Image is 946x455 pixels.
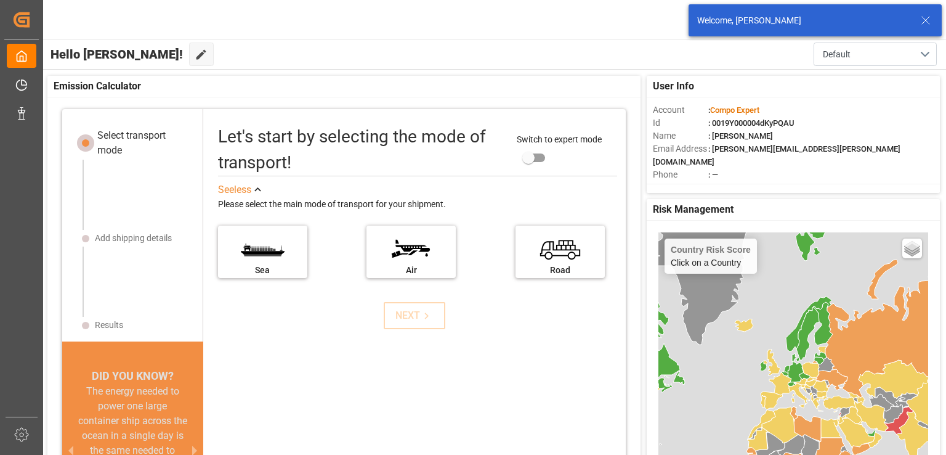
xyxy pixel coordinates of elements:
div: Click on a Country [671,245,751,268]
span: Account Type [653,181,708,194]
div: Add shipping details [95,232,172,245]
span: Phone [653,168,708,181]
span: : 0019Y000004dKyPQAU [708,118,794,128]
span: Hello [PERSON_NAME]! [51,43,183,66]
div: Results [95,319,123,332]
div: Select transport mode [97,128,193,158]
span: : [PERSON_NAME][EMAIL_ADDRESS][PERSON_NAME][DOMAIN_NAME] [653,144,900,166]
span: Risk Management [653,202,734,217]
a: Layers [902,239,922,258]
span: Default [823,48,851,61]
span: Id [653,117,708,129]
span: User Info [653,79,694,94]
span: : Shipper [708,183,739,192]
div: Let's start by selecting the mode of transport! [218,124,505,176]
span: : [708,105,759,115]
div: Road [522,264,599,277]
span: : [PERSON_NAME] [708,131,773,141]
h4: Country Risk Score [671,245,751,255]
span: Compo Expert [710,105,759,115]
span: Switch to expert mode [517,134,602,144]
div: Please select the main mode of transport for your shipment. [218,197,617,212]
span: : — [708,170,718,179]
div: Welcome, [PERSON_NAME] [697,14,909,27]
span: Name [653,129,708,142]
div: Sea [224,264,301,277]
div: See less [218,182,251,197]
span: Account [653,104,708,117]
div: Air [373,264,450,277]
div: DID YOU KNOW? [62,367,203,384]
div: NEXT [395,308,433,323]
button: open menu [814,43,937,66]
span: Email Address [653,142,708,155]
span: Emission Calculator [54,79,141,94]
button: NEXT [384,302,445,329]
